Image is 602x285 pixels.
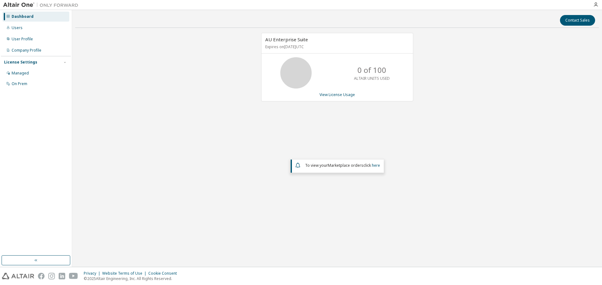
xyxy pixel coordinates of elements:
a: View License Usage [319,92,355,97]
p: Expires on [DATE] UTC [265,44,408,49]
div: Company Profile [12,48,41,53]
p: © 2025 Altair Engineering, Inc. All Rights Reserved. [84,276,181,281]
div: Website Terms of Use [102,271,148,276]
div: On Prem [12,81,27,86]
img: facebook.svg [38,273,45,279]
img: linkedin.svg [59,273,65,279]
img: altair_logo.svg [2,273,34,279]
div: Users [12,25,23,30]
div: License Settings [4,60,37,65]
img: Altair One [3,2,82,8]
img: youtube.svg [69,273,78,279]
div: Cookie Consent [148,271,181,276]
div: User Profile [12,37,33,42]
div: Managed [12,71,29,76]
div: Dashboard [12,14,34,19]
p: 0 of 100 [357,65,386,75]
span: To view your click [305,163,380,168]
button: Contact Sales [560,15,595,26]
img: instagram.svg [48,273,55,279]
em: Marketplace orders [328,163,363,168]
div: Privacy [84,271,102,276]
a: here [372,163,380,168]
span: AU Enterprise Suite [265,36,308,43]
p: ALTAIR UNITS USED [354,76,390,81]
